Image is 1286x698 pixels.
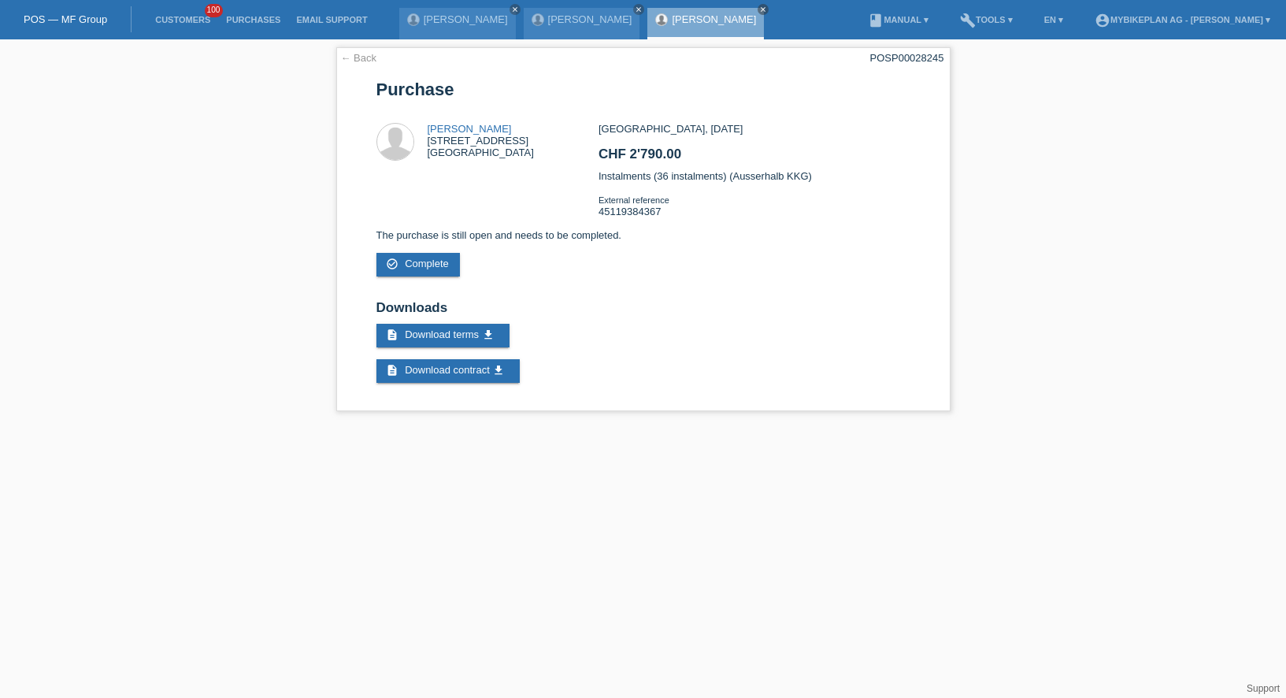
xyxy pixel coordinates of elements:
[386,364,398,377] i: description
[376,253,460,277] a: check_circle_outline Complete
[341,52,377,64] a: ← Back
[376,300,910,324] h2: Downloads
[405,258,449,269] span: Complete
[386,329,398,341] i: description
[428,123,534,158] div: [STREET_ADDRESS] [GEOGRAPHIC_DATA]
[672,13,756,25] a: [PERSON_NAME]
[511,6,519,13] i: close
[599,195,669,205] span: External reference
[424,13,508,25] a: [PERSON_NAME]
[205,4,224,17] span: 100
[376,359,521,383] a: description Download contract get_app
[870,52,944,64] div: POSP00028245
[24,13,107,25] a: POS — MF Group
[510,4,521,15] a: close
[1247,683,1280,694] a: Support
[288,15,375,24] a: Email Support
[952,15,1021,24] a: buildTools ▾
[405,364,490,376] span: Download contract
[633,4,644,15] a: close
[482,329,495,341] i: get_app
[599,147,910,170] h2: CHF 2'790.00
[147,15,218,24] a: Customers
[376,229,910,241] p: The purchase is still open and needs to be completed.
[218,15,288,24] a: Purchases
[1095,13,1110,28] i: account_circle
[428,123,512,135] a: [PERSON_NAME]
[1036,15,1071,24] a: EN ▾
[492,364,505,377] i: get_app
[635,6,643,13] i: close
[759,6,767,13] i: close
[548,13,632,25] a: [PERSON_NAME]
[960,13,976,28] i: build
[758,4,769,15] a: close
[376,324,510,347] a: description Download terms get_app
[1087,15,1278,24] a: account_circleMybikeplan AG - [PERSON_NAME] ▾
[860,15,936,24] a: bookManual ▾
[599,123,910,229] div: [GEOGRAPHIC_DATA], [DATE] Instalments (36 instalments) (Ausserhalb KKG) 45119384367
[376,80,910,99] h1: Purchase
[868,13,884,28] i: book
[405,329,479,340] span: Download terms
[386,258,398,270] i: check_circle_outline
